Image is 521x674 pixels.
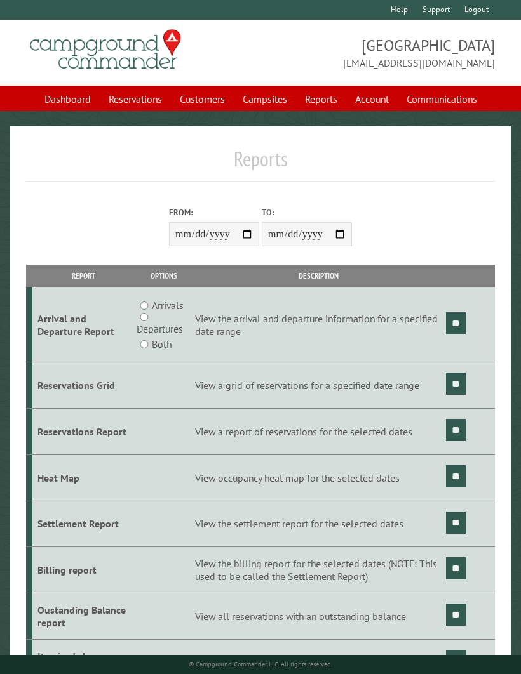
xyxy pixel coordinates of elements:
a: Communications [399,87,485,111]
img: Campground Commander [26,25,185,74]
label: Both [152,336,172,352]
a: Account [348,87,396,111]
th: Report [32,265,135,287]
span: [GEOGRAPHIC_DATA] [EMAIL_ADDRESS][DOMAIN_NAME] [260,35,495,70]
td: View all reservations with an outstanding balance [193,593,444,640]
td: Settlement Report [32,501,135,547]
td: Oustanding Balance report [32,593,135,640]
td: View occupancy heat map for the selected dates [193,454,444,501]
td: Billing report [32,547,135,593]
h1: Reports [26,147,495,182]
a: Reports [297,87,345,111]
a: Reservations [101,87,170,111]
td: View a report of reservations for the selected dates [193,408,444,454]
td: Arrival and Departure Report [32,287,135,362]
th: Options [135,265,193,287]
td: View the arrival and departure information for a specified date range [193,287,444,362]
td: View the settlement report for the selected dates [193,501,444,547]
label: Arrivals [152,298,184,313]
label: From: [169,206,259,218]
a: Dashboard [37,87,98,111]
td: Reservations Grid [32,362,135,409]
label: Departures [137,321,183,336]
td: View the billing report for the selected dates (NOTE: This used to be called the Settlement Report) [193,547,444,593]
small: © Campground Commander LLC. All rights reserved. [189,660,332,668]
label: To: [262,206,352,218]
td: View a grid of reservations for a specified date range [193,362,444,409]
th: Description [193,265,444,287]
a: Customers [172,87,233,111]
a: Campsites [235,87,295,111]
td: Heat Map [32,454,135,501]
td: Reservations Report [32,408,135,454]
